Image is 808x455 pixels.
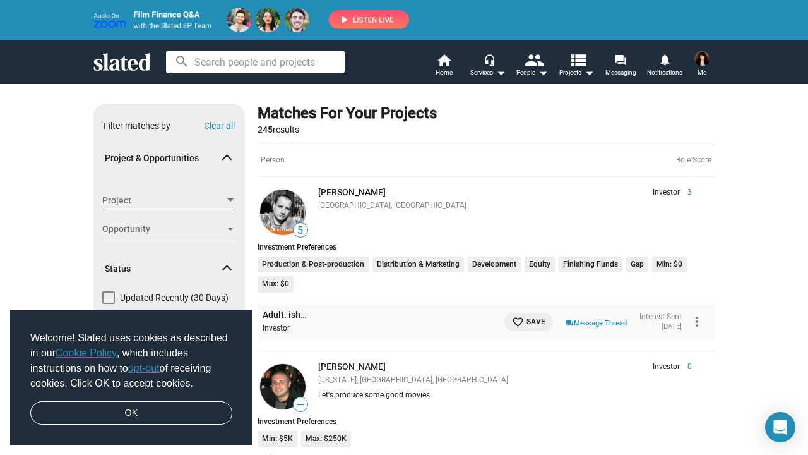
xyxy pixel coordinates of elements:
[470,65,506,80] div: Services
[516,65,548,80] div: People
[566,316,627,329] a: Message Thread
[102,194,225,207] span: Project
[120,291,229,304] span: Updated Recently (30 Days)
[698,65,706,80] span: Me
[318,375,692,385] div: [US_STATE], [GEOGRAPHIC_DATA], [GEOGRAPHIC_DATA]
[535,65,550,80] mat-icon: arrow_drop_down
[554,52,598,80] button: Projects
[93,248,245,289] mat-expansion-panel-header: Status
[258,361,308,412] a: Antonino Iacopino
[260,190,306,235] img: Marco Allegri
[694,51,710,66] img: Toni Vitale
[263,324,493,334] div: Investor
[647,65,682,80] span: Notifications
[372,257,464,273] li: Distribution & Marketing
[318,361,386,372] a: [PERSON_NAME]
[263,309,307,321] a: Adult. ish…
[581,65,597,80] mat-icon: arrow_drop_down
[658,54,670,66] mat-icon: notifications
[258,145,715,177] div: Person
[30,401,232,425] a: dismiss cookie message
[104,120,170,132] div: Filter matches by
[559,257,622,273] li: Finishing Funds
[436,65,453,80] span: Home
[294,399,307,411] span: —
[258,124,273,135] strong: 245
[680,188,692,198] span: 3
[525,51,543,69] mat-icon: people
[598,52,643,80] a: Messaging
[56,348,117,358] a: Cookie Policy
[436,52,451,68] mat-icon: home
[93,138,245,179] mat-expansion-panel-header: Project & Opportunities
[93,291,245,424] div: Status
[484,54,495,65] mat-icon: headset_mic
[569,51,587,69] mat-icon: view_list
[105,152,223,164] span: Project & Opportunities
[525,257,555,273] li: Equity
[643,52,687,80] a: Notifications
[204,121,235,131] button: Clear all
[468,257,521,273] li: Development
[504,313,553,331] button: Save
[652,257,687,273] li: Min: $0
[301,431,351,447] li: Max: $250K
[680,362,692,372] span: 0
[258,187,308,238] a: Marco Allegri
[258,104,437,124] div: Matches For Your Projects
[93,181,245,250] div: Project & Opportunities
[559,65,594,80] span: Projects
[105,263,223,275] span: Status
[258,243,715,252] div: Investment Preferences
[689,314,704,329] mat-icon: more_vert
[626,257,648,273] li: Gap
[614,54,626,66] mat-icon: forum
[566,318,574,329] mat-icon: question_answer
[10,310,252,446] div: cookieconsent
[258,431,297,447] li: Min: $5K
[653,362,680,372] span: Investor
[260,364,306,409] img: Antonino Iacopino
[93,8,409,32] img: promo-live-zoom-ep-team4.png
[318,187,386,197] a: [PERSON_NAME]
[258,257,369,273] li: Production & Post-production
[258,124,299,135] span: results
[765,412,795,442] div: Open Intercom Messenger
[30,331,232,391] span: Welcome! Slated uses cookies as described in our , which includes instructions on how to of recei...
[510,52,554,80] button: People
[605,65,636,80] span: Messaging
[258,276,294,293] li: Max: $0
[512,316,524,328] mat-icon: favorite_border
[422,52,466,80] a: Home
[258,417,715,426] div: Investment Preferences
[512,315,545,329] span: Save
[676,155,711,166] div: Role Score
[128,363,160,373] a: opt-out
[653,188,680,198] span: Investor
[294,224,307,237] span: 5
[318,201,692,211] div: [GEOGRAPHIC_DATA], [GEOGRAPHIC_DATA]
[662,322,682,331] time: [DATE]
[493,65,508,80] mat-icon: arrow_drop_down
[466,52,510,80] button: Services
[166,51,345,73] input: Search people and projects
[687,49,717,82] button: Toni VitaleMe
[102,222,225,236] span: Opportunity
[639,312,682,322] div: Interest Sent
[318,391,692,401] div: Let's produce some good movies.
